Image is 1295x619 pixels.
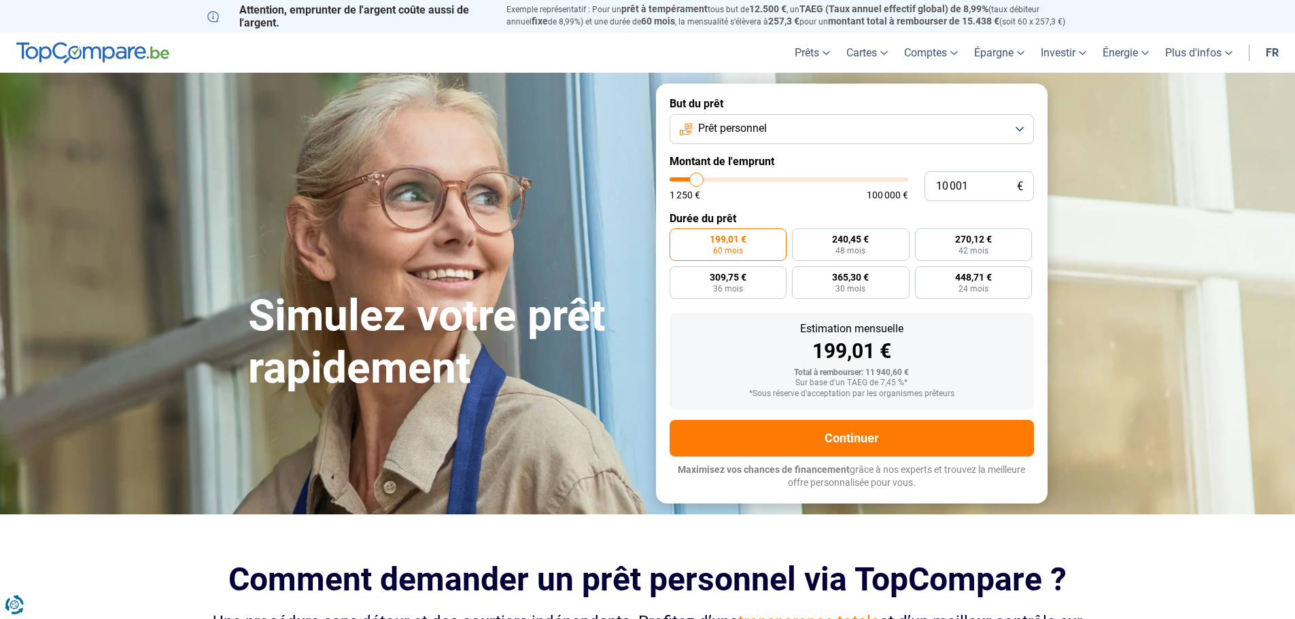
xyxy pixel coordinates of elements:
[1258,33,1287,73] a: fr
[832,272,869,282] span: 365,30 €
[710,234,746,244] span: 199,01 €
[713,285,743,293] span: 36 mois
[678,464,850,475] span: Maximisez vos chances de financement
[506,3,1088,28] p: Exemple représentatif : Pour un tous but de , un (taux débiteur annuel de 8,99%) et une durée de ...
[713,247,743,255] span: 60 mois
[248,290,640,395] h1: Simulez votre prêt rapidement
[207,561,1088,598] h2: Comment demander un prêt personnel via TopCompare ?
[680,378,1023,388] div: Sur base d'un TAEG de 7,45 %*
[670,463,1034,490] p: grâce à nos experts et trouvez la meilleure offre personnalisée pour vous.
[16,42,169,64] img: TopCompare
[838,33,896,73] a: Cartes
[1094,33,1157,73] a: Énergie
[832,234,869,244] span: 240,45 €
[1017,181,1023,192] span: €
[680,368,1023,378] div: Total à rembourser: 11 940,60 €
[896,33,966,73] a: Comptes
[670,420,1034,457] button: Continuer
[835,285,865,293] span: 30 mois
[670,212,1034,225] label: Durée du prêt
[959,247,988,255] span: 42 mois
[680,323,1023,334] div: Estimation mensuelle
[828,16,999,26] span: montant total à rembourser de 15.438 €
[670,114,1034,144] button: Prêt personnel
[621,3,708,14] span: prêt à tempérament
[641,16,675,26] span: 60 mois
[955,234,992,244] span: 270,12 €
[835,247,865,255] span: 48 mois
[670,97,1034,110] label: But du prêt
[799,3,988,14] span: TAEG (Taux annuel effectif global) de 8,99%
[698,121,767,136] span: Prêt personnel
[532,16,548,26] span: fixe
[207,3,490,29] p: Attention, emprunter de l'argent coûte aussi de l'argent.
[955,272,992,282] span: 448,71 €
[670,190,700,200] span: 1 250 €
[867,190,908,200] span: 100 000 €
[787,33,838,73] a: Prêts
[680,389,1023,399] div: *Sous réserve d'acceptation par les organismes prêteurs
[966,33,1033,73] a: Épargne
[1033,33,1094,73] a: Investir
[1157,33,1241,73] a: Plus d'infos
[710,272,746,282] span: 309,75 €
[959,285,988,293] span: 24 mois
[670,155,1034,168] label: Montant de l'emprunt
[768,16,799,26] span: 257,3 €
[749,3,787,14] span: 12.500 €
[680,341,1023,361] div: 199,01 €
